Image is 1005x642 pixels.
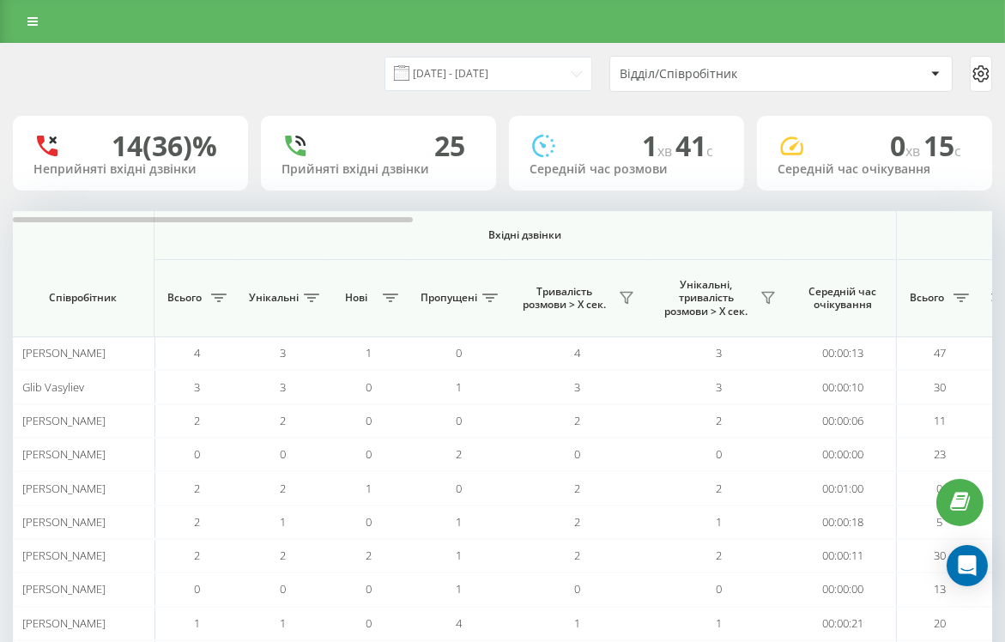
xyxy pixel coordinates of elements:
[195,446,201,462] span: 0
[802,285,883,312] span: Середній час очікування
[195,379,201,395] span: 3
[22,548,106,563] span: [PERSON_NAME]
[457,581,463,597] span: 1
[905,142,923,160] span: хв
[22,615,106,631] span: [PERSON_NAME]
[934,581,946,597] span: 13
[790,471,897,505] td: 00:01:00
[22,413,106,428] span: [PERSON_NAME]
[716,548,722,563] span: 2
[281,379,287,395] span: 3
[22,514,106,530] span: [PERSON_NAME]
[790,539,897,572] td: 00:00:11
[22,481,106,496] span: [PERSON_NAME]
[195,481,201,496] span: 2
[249,291,299,305] span: Унікальні
[195,413,201,428] span: 2
[716,379,722,395] span: 3
[281,514,287,530] span: 1
[457,481,463,496] span: 0
[163,291,206,305] span: Всього
[421,291,477,305] span: Пропущені
[675,127,713,164] span: 41
[366,548,372,563] span: 2
[366,514,372,530] span: 0
[366,345,372,360] span: 1
[22,379,84,395] span: Glib Vasyliev
[574,481,580,496] span: 2
[934,379,946,395] span: 30
[934,345,946,360] span: 47
[716,345,722,360] span: 3
[790,336,897,370] td: 00:00:13
[22,446,106,462] span: [PERSON_NAME]
[281,581,287,597] span: 0
[366,481,372,496] span: 1
[706,142,713,160] span: c
[457,446,463,462] span: 2
[457,345,463,360] span: 0
[574,413,580,428] span: 2
[790,572,897,606] td: 00:00:00
[335,291,378,305] span: Нові
[281,615,287,631] span: 1
[27,291,139,305] span: Співробітник
[366,446,372,462] span: 0
[574,446,580,462] span: 0
[22,581,106,597] span: [PERSON_NAME]
[642,127,675,164] span: 1
[457,548,463,563] span: 1
[457,615,463,631] span: 4
[515,285,614,312] span: Тривалість розмови > Х сек.
[366,615,372,631] span: 0
[790,438,897,471] td: 00:00:00
[281,413,287,428] span: 2
[195,615,201,631] span: 1
[716,481,722,496] span: 2
[947,545,988,586] div: Open Intercom Messenger
[33,162,227,177] div: Неприйняті вхідні дзвінки
[281,446,287,462] span: 0
[574,345,580,360] span: 4
[195,345,201,360] span: 4
[530,162,723,177] div: Середній час розмови
[657,278,755,318] span: Унікальні, тривалість розмови > Х сек.
[716,581,722,597] span: 0
[778,162,972,177] div: Середній час очікування
[905,291,948,305] span: Всього
[457,413,463,428] span: 0
[574,514,580,530] span: 2
[281,548,287,563] span: 2
[934,615,946,631] span: 20
[574,615,580,631] span: 1
[366,581,372,597] span: 0
[716,615,722,631] span: 1
[195,514,201,530] span: 2
[716,413,722,428] span: 2
[366,413,372,428] span: 0
[282,162,475,177] div: Прийняті вхідні дзвінки
[457,514,463,530] span: 1
[790,607,897,640] td: 00:00:21
[366,379,372,395] span: 0
[716,446,722,462] span: 0
[434,130,465,162] div: 25
[195,581,201,597] span: 0
[574,581,580,597] span: 0
[790,370,897,403] td: 00:00:10
[790,506,897,539] td: 00:00:18
[199,228,851,242] span: Вхідні дзвінки
[890,127,923,164] span: 0
[954,142,961,160] span: c
[574,548,580,563] span: 2
[790,404,897,438] td: 00:00:06
[195,548,201,563] span: 2
[281,345,287,360] span: 3
[457,379,463,395] span: 1
[574,379,580,395] span: 3
[620,67,825,82] div: Відділ/Співробітник
[923,127,961,164] span: 15
[934,446,946,462] span: 23
[934,548,946,563] span: 30
[934,413,946,428] span: 11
